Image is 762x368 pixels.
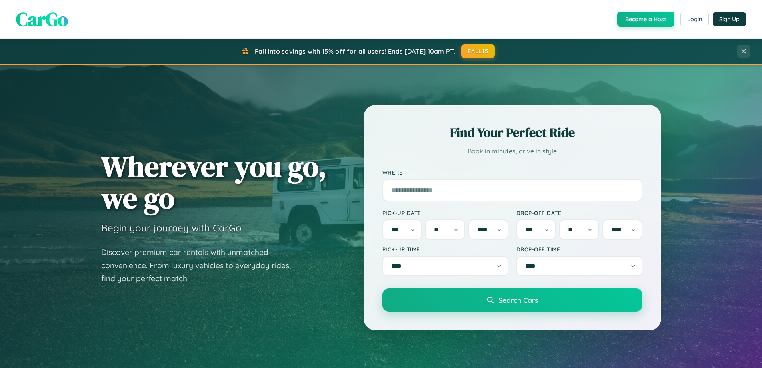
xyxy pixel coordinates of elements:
button: Login [680,12,709,26]
label: Pick-up Date [382,209,508,216]
button: Search Cars [382,288,642,312]
label: Drop-off Time [516,246,642,253]
span: Search Cars [498,296,538,304]
button: FALL15 [461,44,495,58]
h3: Begin your journey with CarGo [101,222,242,234]
button: Become a Host [617,12,674,27]
label: Drop-off Date [516,209,642,216]
p: Discover premium car rentals with unmatched convenience. From luxury vehicles to everyday rides, ... [101,246,301,285]
h2: Find Your Perfect Ride [382,124,642,141]
p: Book in minutes, drive in style [382,145,642,157]
h1: Wherever you go, we go [101,151,327,214]
span: Fall into savings with 15% off for all users! Ends [DATE] 10am PT. [255,47,455,55]
label: Pick-up Time [382,246,508,253]
button: Sign Up [713,12,746,26]
label: Where [382,169,642,176]
span: CarGo [16,6,68,32]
